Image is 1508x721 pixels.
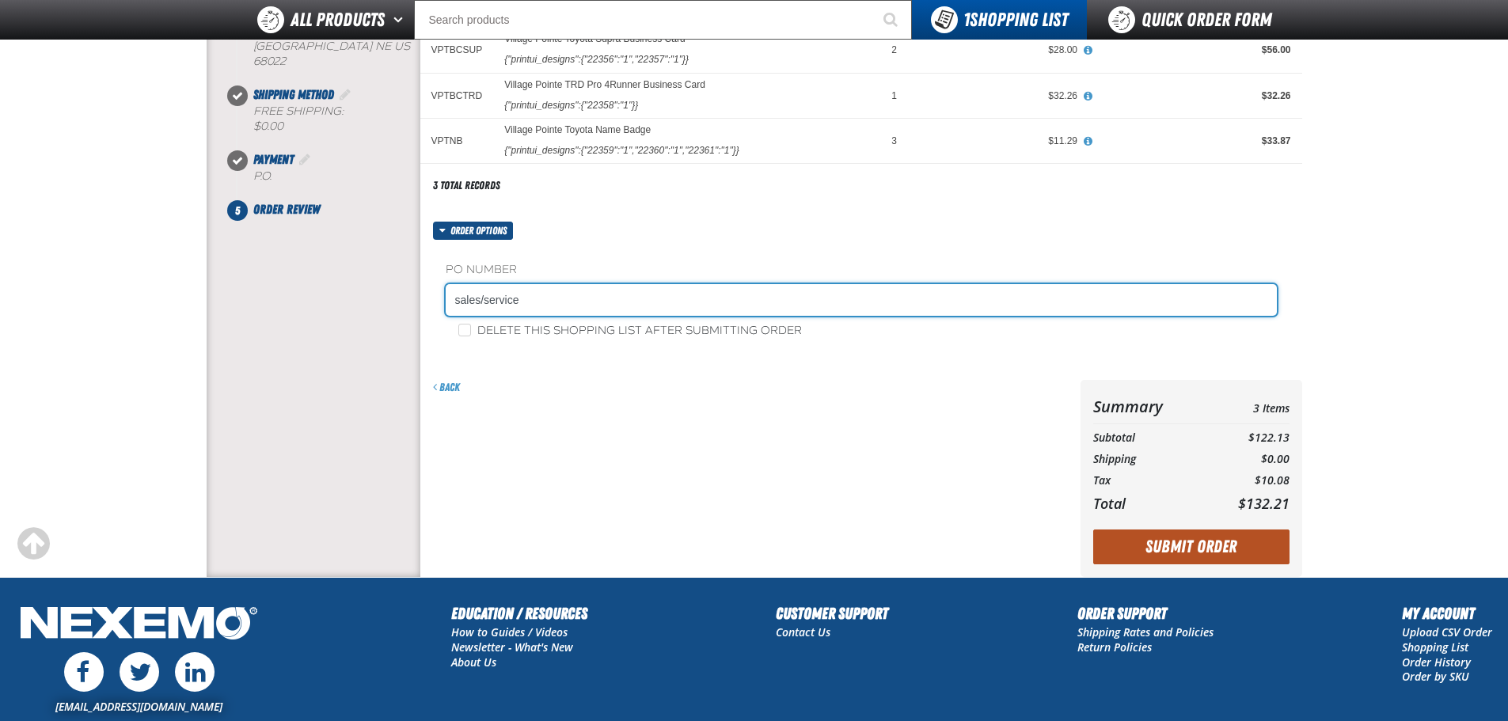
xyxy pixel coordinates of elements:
[1206,427,1289,449] td: $122.13
[963,9,970,31] strong: 1
[253,120,283,133] strong: $0.00
[291,6,385,34] span: All Products
[504,34,685,45] a: Village Pointe Toyota Supra Business Card
[451,624,568,639] a: How to Guides / Videos
[375,40,391,53] span: NE
[776,624,830,639] a: Contact Us
[433,381,460,393] a: Back
[237,85,420,150] li: Shipping Method. Step 3 of 5. Completed
[446,263,1277,278] label: PO Number
[253,104,420,135] div: Free Shipping:
[433,178,500,193] div: 3 total records
[1238,494,1290,513] span: $132.21
[919,135,1077,147] div: $11.29
[1077,624,1214,639] a: Shipping Rates and Policies
[504,144,739,157] div: {"printui_designs":{"22359":"1","22360":"1","22361":"1"}}
[891,44,897,55] span: 2
[451,655,496,670] a: About Us
[1093,491,1206,516] th: Total
[1100,89,1290,102] div: $32.26
[337,87,353,102] a: Edit Shipping Method
[420,118,494,163] td: VPTNB
[504,125,651,136] a: Village Pointe Toyota Name Badge
[450,222,513,240] span: Order options
[237,200,420,219] li: Order Review. Step 5 of 5. Not Completed
[1077,44,1098,58] button: View All Prices for Village Pointe Toyota Supra Business Card
[1077,601,1214,625] h2: Order Support
[1077,89,1098,104] button: View All Prices for Village Pointe TRD Pro 4Runner Business Card
[504,99,638,112] div: {"printui_designs":{"22358":"1"}}
[420,28,494,73] td: VPTBCSUP
[1206,470,1289,491] td: $10.08
[253,152,294,167] span: Payment
[1077,135,1098,149] button: View All Prices for Village Pointe Toyota Name Badge
[1402,655,1471,670] a: Order History
[1077,639,1152,655] a: Return Policies
[16,526,51,561] div: Scroll to the top
[253,169,420,184] div: P.O.
[253,55,286,68] bdo: 68022
[1093,427,1206,449] th: Subtotal
[1100,135,1290,147] div: $33.87
[55,699,222,714] a: [EMAIL_ADDRESS][DOMAIN_NAME]
[1206,449,1289,470] td: $0.00
[433,222,514,240] button: Order options
[1093,529,1290,564] button: Submit Order
[1402,601,1492,625] h2: My Account
[458,324,802,339] label: Delete this shopping list after submitting order
[891,90,897,101] span: 1
[776,601,888,625] h2: Customer Support
[1093,449,1206,470] th: Shipping
[451,639,573,655] a: Newsletter - What's New
[451,601,587,625] h2: Education / Resources
[963,9,1068,31] span: Shopping List
[1402,639,1468,655] a: Shopping List
[420,73,494,118] td: VPTBCTRD
[1093,393,1206,420] th: Summary
[394,40,410,53] span: US
[253,40,372,53] span: [GEOGRAPHIC_DATA]
[919,44,1077,56] div: $28.00
[16,601,262,648] img: Nexemo Logo
[1402,624,1492,639] a: Upload CSV Order
[297,152,313,167] a: Edit Payment
[1402,669,1469,684] a: Order by SKU
[1206,393,1289,420] td: 3 Items
[1100,44,1290,56] div: $56.00
[227,200,248,221] span: 5
[504,80,705,91] a: Village Pointe TRD Pro 4Runner Business Card
[237,150,420,200] li: Payment. Step 4 of 5. Completed
[458,324,471,336] input: Delete this shopping list after submitting order
[919,89,1077,102] div: $32.26
[253,87,334,102] span: Shipping Method
[1093,470,1206,491] th: Tax
[891,135,897,146] span: 3
[504,53,689,66] div: {"printui_designs":{"22356":"1","22357":"1"}}
[253,202,320,217] span: Order Review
